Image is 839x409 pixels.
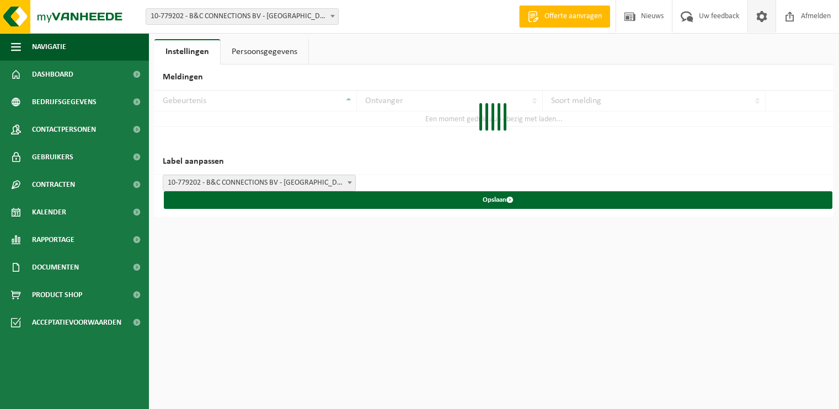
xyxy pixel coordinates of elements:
span: 10-779202 - B&C CONNECTIONS BV - SINT-AMANDSBERG [163,175,355,191]
span: Gebruikers [32,143,73,171]
span: 10-779202 - B&C CONNECTIONS BV - SINT-AMANDSBERG [146,9,338,24]
span: 10-779202 - B&C CONNECTIONS BV - SINT-AMANDSBERG [146,8,339,25]
span: Bedrijfsgegevens [32,88,97,116]
span: Documenten [32,254,79,281]
h2: Meldingen [154,64,833,90]
a: Instellingen [154,39,220,64]
span: Contracten [32,171,75,198]
span: Dashboard [32,61,73,88]
h2: Label aanpassen [154,149,833,175]
a: Offerte aanvragen [519,6,610,28]
span: Rapportage [32,226,74,254]
span: Navigatie [32,33,66,61]
span: 10-779202 - B&C CONNECTIONS BV - SINT-AMANDSBERG [163,175,356,191]
span: Offerte aanvragen [542,11,605,22]
span: Contactpersonen [32,116,96,143]
span: Product Shop [32,281,82,309]
span: Acceptatievoorwaarden [32,309,121,336]
span: Kalender [32,198,66,226]
a: Persoonsgegevens [221,39,308,64]
button: Opslaan [164,191,832,209]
